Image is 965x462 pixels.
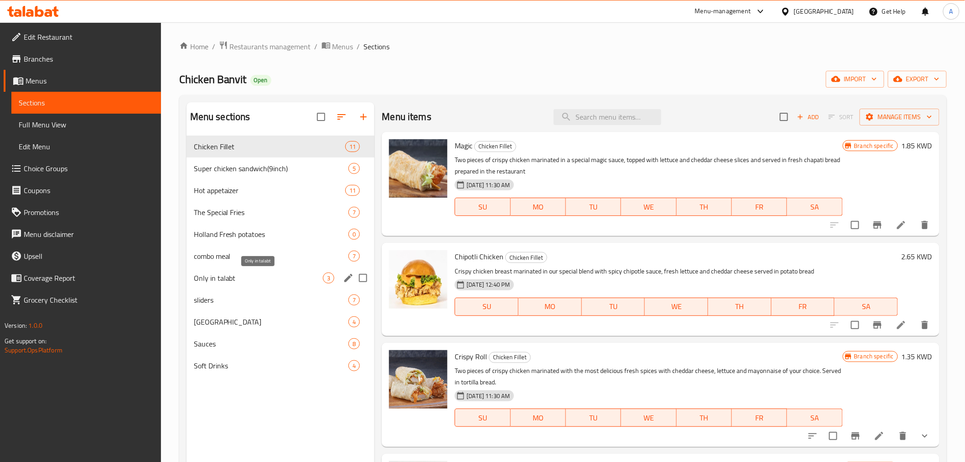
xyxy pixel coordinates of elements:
a: Restaurants management [219,41,311,52]
button: Branch-specific-item [866,314,888,336]
img: Crispy Roll [389,350,447,409]
span: Chicken Fillet [489,352,530,362]
button: WE [621,198,676,216]
span: Select to update [846,315,865,335]
span: The Special Fries [194,207,349,218]
span: 4 [349,362,359,370]
span: SA [791,200,839,214]
span: Chicken Banvit [179,69,247,89]
span: 1.0.0 [28,320,42,331]
span: Open [250,76,271,84]
span: Get support on: [5,335,47,347]
div: [GEOGRAPHIC_DATA] [794,6,854,16]
a: Grocery Checklist [4,289,161,311]
span: TU [570,200,617,214]
span: Sort sections [331,106,353,128]
button: TH [677,198,732,216]
a: Sections [11,92,161,114]
span: Chicken Fillet [194,141,346,152]
button: delete [914,314,936,336]
span: Sections [19,97,154,108]
button: SU [455,298,519,316]
a: Choice Groups [4,157,161,179]
span: MO [522,300,578,313]
span: TH [680,411,728,425]
img: Chipotli Chicken [389,250,447,309]
span: Branch specific [851,142,898,150]
span: export [895,73,939,85]
h6: 2.65 KWD [902,250,932,263]
span: SU [459,411,507,425]
span: MO [514,200,562,214]
span: Choice Groups [24,163,154,174]
a: Coupons [4,179,161,201]
button: WE [645,298,708,316]
li: / [357,41,360,52]
span: 11 [346,142,359,151]
a: Menu disclaimer [4,223,161,245]
button: Branch-specific-item [845,425,866,447]
div: items [348,163,360,174]
a: Support.OpsPlatform [5,344,62,356]
button: TU [582,298,645,316]
div: Holland Fresh potatoes0 [187,223,375,245]
span: Menus [332,41,353,52]
span: 3 [323,274,334,283]
button: Manage items [860,109,939,126]
h6: 1.85 KWD [902,139,932,152]
button: TH [708,298,772,316]
button: FR [772,298,835,316]
span: TU [586,300,642,313]
span: FR [775,300,831,313]
a: Coverage Report [4,267,161,289]
a: Edit menu item [896,320,907,331]
span: Edit Restaurant [24,31,154,42]
button: FR [732,198,787,216]
button: WE [621,409,676,427]
span: SU [459,300,515,313]
span: import [833,73,877,85]
span: Super chicken sandwich(9inch) [194,163,349,174]
span: Magic [455,139,472,152]
img: Magic [389,139,447,198]
button: SU [455,198,510,216]
button: show more [914,425,936,447]
button: TH [677,409,732,427]
button: TU [566,198,621,216]
span: sliders [194,294,349,305]
div: Holland Fresh potatoes [194,229,349,240]
div: Sauces8 [187,333,375,355]
span: Hot appetaizer [194,185,346,196]
span: 8 [349,340,359,348]
span: SU [459,200,507,214]
div: items [323,273,334,283]
a: Branches [4,48,161,70]
button: FR [732,409,787,427]
span: Crispy Roll [455,350,487,363]
span: Select all sections [311,107,331,126]
h2: Menu items [382,110,431,124]
button: import [826,71,884,88]
div: Hot appetaizer11 [187,179,375,201]
div: Chicken Fillet [474,141,516,152]
p: Two pieces of crispy chicken marinated with the most delicious fresh spices with cheddar cheese, ... [455,365,842,388]
span: FR [736,411,783,425]
span: [GEOGRAPHIC_DATA] [194,316,349,327]
div: items [348,360,360,371]
div: [GEOGRAPHIC_DATA]4 [187,311,375,333]
button: sort-choices [802,425,824,447]
span: TU [570,411,617,425]
span: Promotions [24,207,154,218]
span: Coverage Report [24,273,154,283]
span: combo meal [194,251,349,262]
input: search [554,109,661,125]
span: 0 [349,230,359,239]
svg: Show Choices [919,430,930,441]
div: items [348,229,360,240]
span: TH [712,300,768,313]
span: WE [649,300,705,313]
span: Soft Drinks [194,360,349,371]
